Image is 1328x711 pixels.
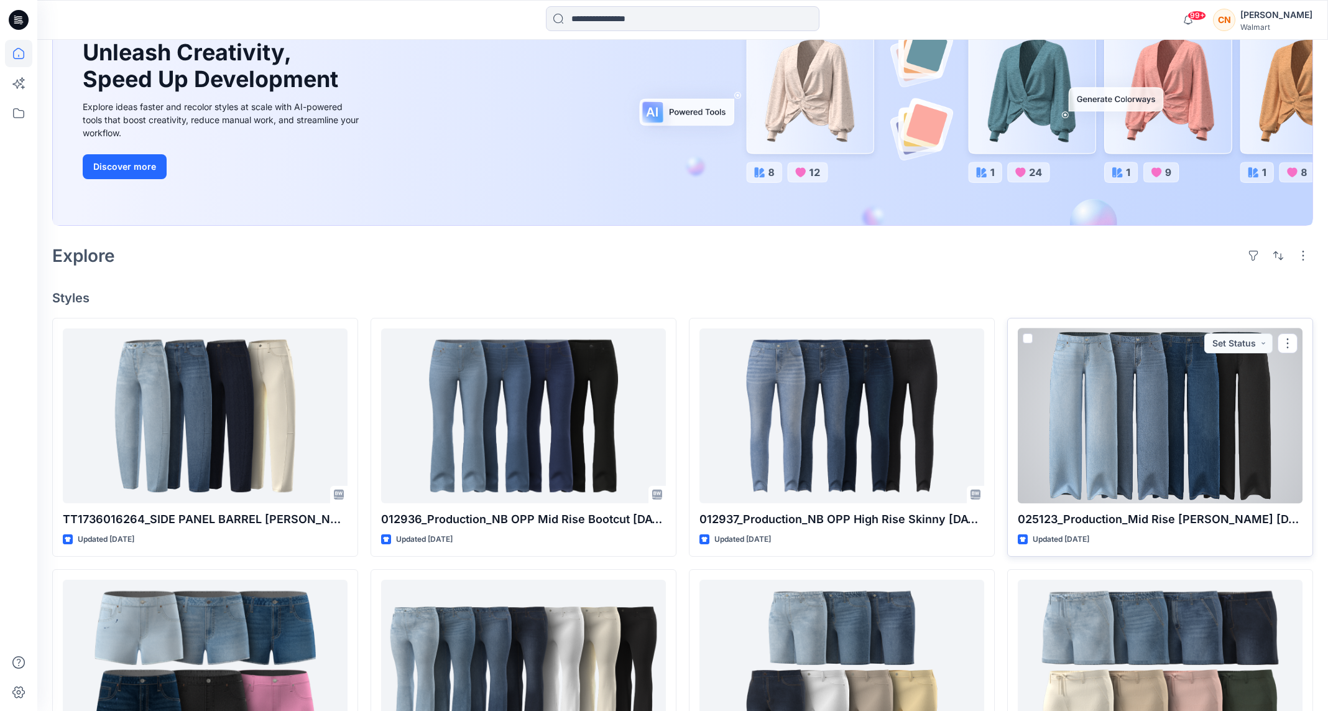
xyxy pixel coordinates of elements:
a: 012936_Production_NB OPP Mid Rise Bootcut 6.25.25 [381,328,666,503]
h4: Styles [52,290,1313,305]
h2: Explore [52,246,115,266]
span: 99+ [1187,11,1206,21]
a: TT1736016264_SIDE PANEL BARREL JEAN 7.8.2025 [63,328,348,503]
div: Explore ideas faster and recolor styles at scale with AI-powered tools that boost creativity, red... [83,100,362,139]
h1: Unleash Creativity, Speed Up Development [83,39,344,93]
p: Updated [DATE] [78,533,134,546]
p: Updated [DATE] [1033,533,1089,546]
a: 012937_Production_NB OPP High Rise Skinny 6.26.25 [699,328,984,503]
a: 025123_Production_Mid Rise Baggy Jeann 6.25.25 [1018,328,1303,503]
a: Discover more [83,154,362,179]
div: CN [1213,9,1235,31]
p: 025123_Production_Mid Rise [PERSON_NAME] [DATE] [1018,511,1303,528]
p: TT1736016264_SIDE PANEL BARREL [PERSON_NAME] [DATE] [63,511,348,528]
p: 012936_Production_NB OPP Mid Rise Bootcut [DATE] [381,511,666,528]
div: Walmart [1240,22,1312,32]
button: Discover more [83,154,167,179]
div: [PERSON_NAME] [1240,7,1312,22]
p: Updated [DATE] [396,533,453,546]
p: 012937_Production_NB OPP High Rise Skinny [DATE] [699,511,984,528]
p: Updated [DATE] [714,533,771,546]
